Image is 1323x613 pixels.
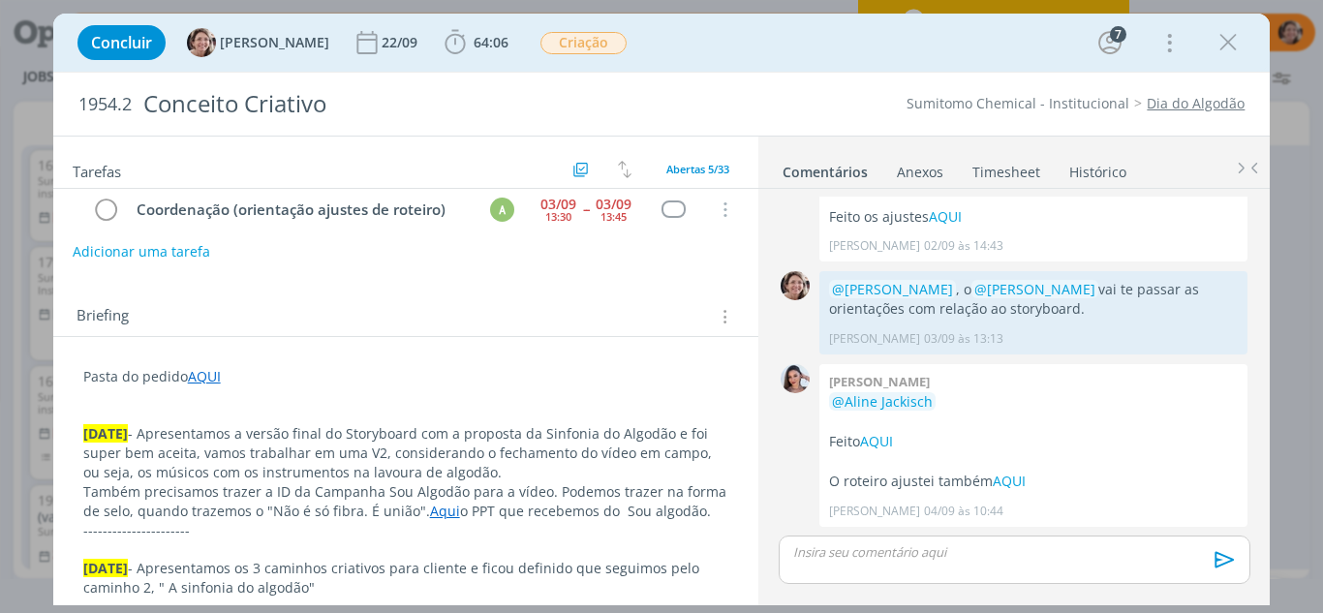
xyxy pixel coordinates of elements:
button: Criação [539,31,628,55]
p: Feito [829,432,1238,451]
div: 13:30 [545,211,571,222]
span: Criação [540,32,627,54]
span: [PERSON_NAME] [220,36,329,49]
div: 13:45 [600,211,627,222]
strong: [DATE] [83,424,128,443]
span: @[PERSON_NAME] [832,280,953,298]
span: 04/09 às 10:44 [924,503,1003,520]
p: Pasta do pedido [83,367,729,386]
span: Briefing [77,304,129,329]
p: [PERSON_NAME] [829,503,920,520]
p: O roteiro ajustei também [829,472,1238,491]
a: AQUI [993,472,1026,490]
p: [PERSON_NAME] [829,237,920,255]
button: A [487,195,516,224]
span: 03/09 às 13:13 [924,330,1003,348]
a: AQUI [188,367,221,385]
span: Tarefas [73,158,121,181]
img: arrow-down-up.svg [618,161,631,178]
button: Concluir [77,25,166,60]
a: AQUI [860,432,893,450]
div: 7 [1110,26,1126,43]
a: Dia do Algodão [1147,94,1245,112]
p: Também precisamos trazer a ID da Campanha Sou Algodão para a vídeo. Podemos trazer na forma de se... [83,482,729,521]
span: @Aline Jackisch [832,392,933,411]
div: Anexos [897,163,943,182]
b: [PERSON_NAME] [829,373,930,390]
span: Abertas 5/33 [666,162,729,176]
div: A [490,198,514,222]
div: 22/09 [382,36,421,49]
div: 03/09 [596,198,631,211]
img: A [187,28,216,57]
button: A[PERSON_NAME] [187,28,329,57]
span: 64:06 [474,33,508,51]
a: Timesheet [971,154,1041,182]
p: - Apresentamos os 3 caminhos criativos para cliente e ficou definido que seguimos pelo caminho 2,... [83,559,729,598]
a: Histórico [1068,154,1127,182]
span: Concluir [91,35,152,50]
img: A [781,271,810,300]
a: Sumitomo Chemical - Institucional [907,94,1129,112]
a: AQUI [929,207,962,226]
div: Coordenação (orientação ajustes de roteiro) [129,198,473,222]
span: -- [583,202,589,216]
p: ---------------------- [83,521,729,540]
button: Adicionar uma tarefa [72,234,211,269]
button: 64:06 [440,27,513,58]
p: Feito os ajustes [829,207,1238,227]
a: Comentários [782,154,869,182]
div: dialog [53,14,1271,605]
a: Aqui [430,502,460,520]
div: 03/09 [540,198,576,211]
img: N [781,364,810,393]
span: 02/09 às 14:43 [924,237,1003,255]
p: , o vai te passar as orientações com relação ao storyboard. [829,280,1238,320]
button: 7 [1094,27,1125,58]
span: @[PERSON_NAME] [974,280,1095,298]
p: - Apresentamos a versão final do Storyboard com a proposta da Sinfonia do Algodão e foi super bem... [83,424,729,482]
strong: [DATE] [83,559,128,577]
p: [PERSON_NAME] [829,330,920,348]
div: Conceito Criativo [136,80,751,128]
span: 1954.2 [78,94,132,115]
